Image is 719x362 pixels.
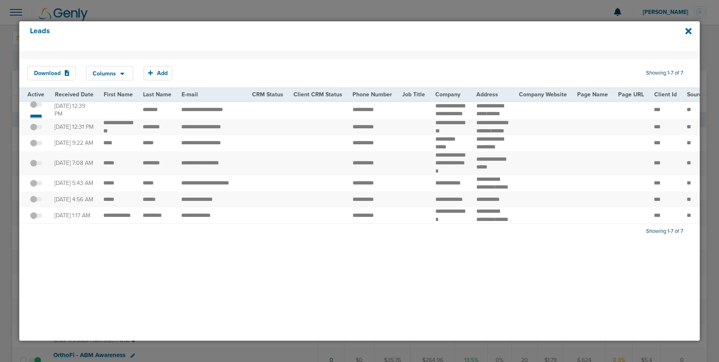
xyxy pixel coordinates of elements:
span: Client Id [654,91,677,98]
span: Showing 1-7 of 7 [646,228,683,235]
button: Add [143,66,172,80]
h4: Leads [30,27,625,46]
th: Company Website [514,88,572,101]
th: Job Title [397,88,430,101]
span: First Name [104,91,133,98]
td: [DATE] 7:08 AM [50,151,98,175]
span: Source [687,91,705,98]
span: Showing 1-7 of 7 [646,70,683,77]
th: Page Name [572,88,613,101]
td: [DATE] 12:31 PM [50,119,98,135]
th: Company [430,88,471,101]
span: E-mail [182,91,198,98]
span: Phone Number [353,91,392,98]
th: Client CRM Status [289,88,348,101]
span: Add [157,70,168,77]
th: Address [471,88,514,101]
td: [DATE] 4:56 AM [50,191,98,207]
span: Columns [93,71,116,77]
span: Page URL [618,91,644,98]
td: [DATE] 5:43 AM [50,175,98,191]
span: Last Name [143,91,171,98]
span: Received Date [55,91,93,98]
td: [DATE] 12:39 PM [50,101,98,119]
span: Active [27,91,44,98]
button: Download [27,66,76,80]
td: [DATE] 1:17 AM [50,207,98,224]
td: [DATE] 9:22 AM [50,135,98,151]
span: CRM Status [252,91,283,98]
